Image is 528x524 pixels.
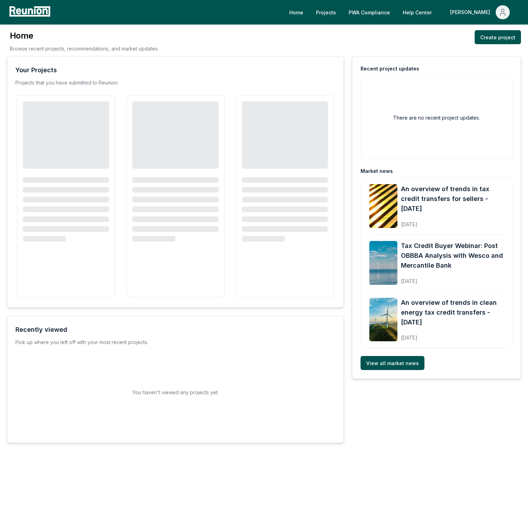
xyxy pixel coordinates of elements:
h3: Home [10,30,159,41]
img: An overview of trends in clean energy tax credit transfers - August 2025 [369,298,397,342]
a: View all market news [361,356,424,370]
div: [DATE] [401,216,504,228]
a: PWA Compliance [343,5,396,19]
a: Projects [310,5,342,19]
a: An overview of trends in tax credit transfers for sellers - [DATE] [401,184,504,214]
a: Create project [475,30,521,44]
p: Projects that you have submitted to Reunion. [15,79,119,86]
div: [DATE] [401,273,504,285]
div: Market news [361,168,393,175]
nav: Main [284,5,521,19]
img: An overview of trends in tax credit transfers for sellers - September 2025 [369,184,397,228]
div: Your Projects [15,65,57,75]
a: Help Center [397,5,437,19]
a: Tax Credit Buyer Webinar: Post OBBBA Analysis with Wesco and Mercantile Bank [401,241,504,270]
img: Tax Credit Buyer Webinar: Post OBBBA Analysis with Wesco and Mercantile Bank [369,241,397,285]
div: Pick up where you left off with your most recent projects. [15,339,148,346]
a: Home [284,5,309,19]
div: [PERSON_NAME] [450,5,493,19]
a: An overview of trends in clean energy tax credit transfers - [DATE] [401,298,504,327]
div: [DATE] [401,329,504,341]
p: Browse recent projects, recommendations, and market updates. [10,45,159,52]
div: Recent project updates [361,65,419,72]
button: [PERSON_NAME] [444,5,515,19]
h2: There are no recent project updates. [393,114,480,121]
h2: You haven't viewed any projects yet. [132,389,219,396]
div: Recently viewed [15,325,67,335]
